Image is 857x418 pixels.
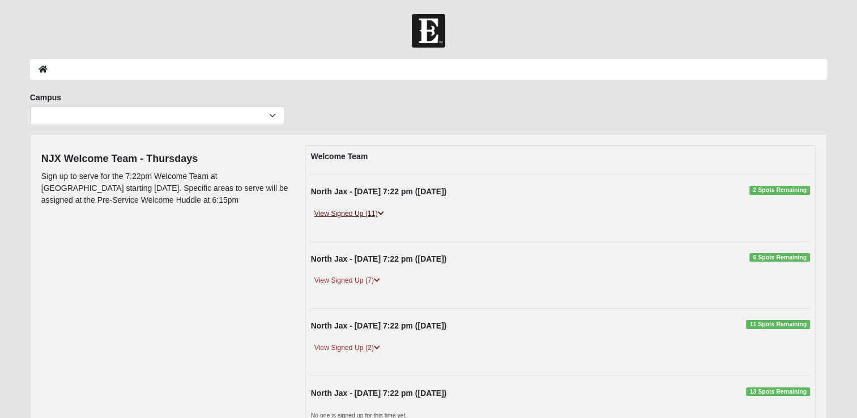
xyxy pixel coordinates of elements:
[30,92,61,103] label: Campus
[746,320,810,329] span: 11 Spots Remaining
[749,186,810,195] span: 2 Spots Remaining
[311,389,447,398] strong: North Jax - [DATE] 7:22 pm ([DATE])
[749,253,810,262] span: 6 Spots Remaining
[746,387,810,396] span: 13 Spots Remaining
[311,208,387,220] a: View Signed Up (11)
[311,321,447,330] strong: North Jax - [DATE] 7:22 pm ([DATE])
[41,170,288,206] p: Sign up to serve for the 7:22pm Welcome Team at [GEOGRAPHIC_DATA] starting [DATE]. Specific areas...
[412,14,445,48] img: Church of Eleven22 Logo
[311,342,383,354] a: View Signed Up (2)
[41,153,288,165] h4: NJX Welcome Team - Thursdays
[311,152,368,161] strong: Welcome Team
[311,275,383,287] a: View Signed Up (7)
[311,254,447,263] strong: North Jax - [DATE] 7:22 pm ([DATE])
[311,187,447,196] strong: North Jax - [DATE] 7:22 pm ([DATE])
